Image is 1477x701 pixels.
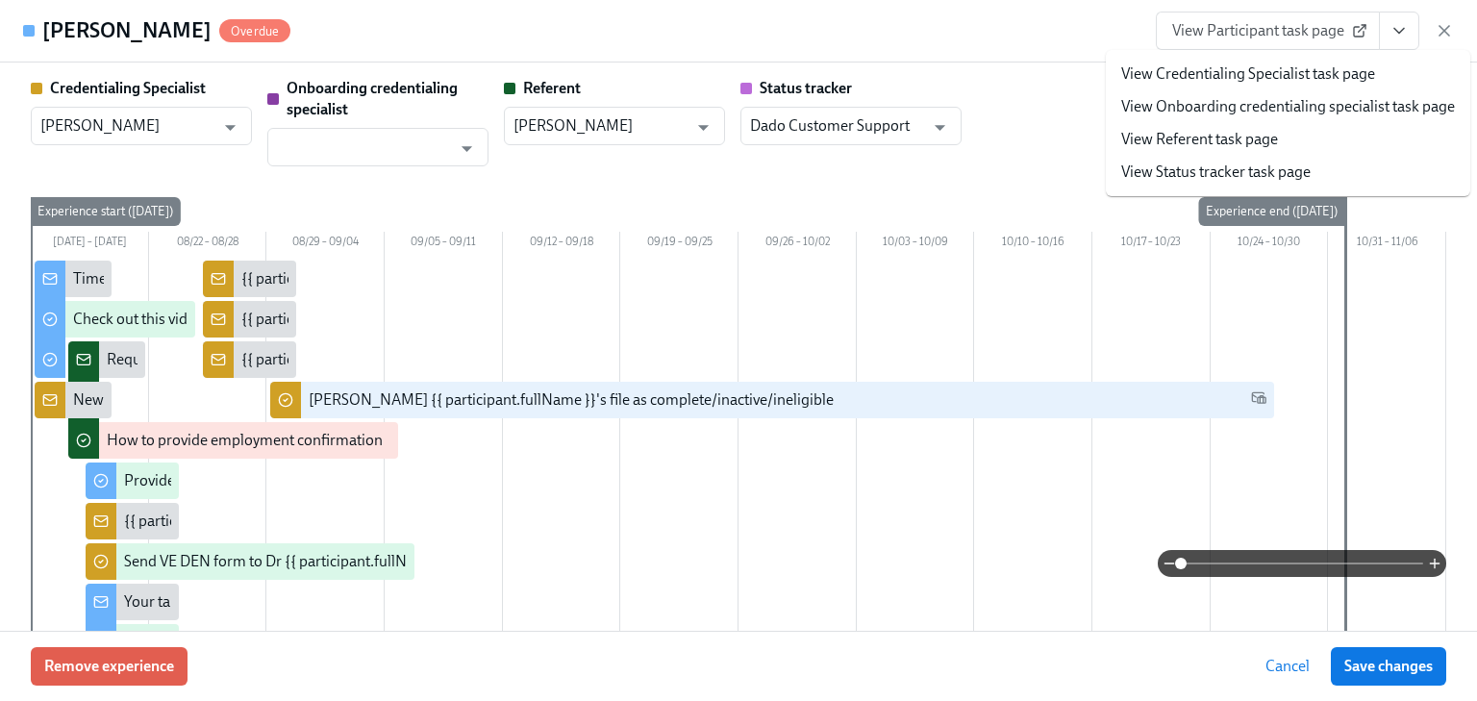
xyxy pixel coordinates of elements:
div: 09/05 – 09/11 [385,232,503,257]
button: Open [688,113,718,142]
div: 10/31 – 11/06 [1328,232,1446,257]
a: View Status tracker task page [1121,162,1311,183]
strong: Referent [523,79,581,97]
strong: Credentialing Specialist [50,79,206,97]
button: Remove experience [31,647,188,686]
div: 09/12 – 09/18 [503,232,621,257]
div: [PERSON_NAME] {{ participant.fullName }}'s file as complete/inactive/ineligible [309,389,834,411]
span: View Participant task page [1172,21,1364,40]
div: 09/26 – 10/02 [738,232,857,257]
div: Provide employment verification for 3 of the last 5 years [124,470,486,491]
div: How to provide employment confirmation [107,430,383,451]
div: 09/19 – 09/25 [620,232,738,257]
strong: Onboarding credentialing specialist [287,79,458,118]
strong: Status tracker [760,79,852,97]
div: Your tailored to-do list for [US_STATE] licensing process [124,591,487,613]
button: Cancel [1252,647,1323,686]
button: Open [452,134,482,163]
div: Experience start ([DATE]) [30,197,181,226]
button: Open [215,113,245,142]
div: {{ participant.fullName }} has uploaded a receipt for their JCDNE test scores [241,268,736,289]
div: New doctor enrolled in OCC licensure process: {{ participant.fullName }} [73,389,545,411]
span: Cancel [1265,657,1310,676]
div: 10/17 – 10/23 [1092,232,1211,257]
a: View Referent task page [1121,129,1278,150]
span: Remove experience [44,657,174,676]
div: [DATE] – [DATE] [31,232,149,257]
a: View Participant task page [1156,12,1380,50]
div: Experience end ([DATE]) [1198,197,1345,226]
span: Overdue [219,24,290,38]
div: 10/10 – 10/16 [974,232,1092,257]
button: Save changes [1331,647,1446,686]
h4: [PERSON_NAME] [42,16,212,45]
div: {{ participant.fullName }} has answered the questionnaire [124,511,501,532]
a: View Onboarding credentialing specialist task page [1121,96,1455,117]
div: 08/29 – 09/04 [266,232,385,257]
button: Open [925,113,955,142]
div: {{ participant.fullName }} has uploaded a receipt for their regional test scores [241,349,742,370]
a: View Credentialing Specialist task page [1121,63,1375,85]
div: 10/24 – 10/30 [1211,232,1329,257]
span: Save changes [1344,657,1433,676]
div: 08/22 – 08/28 [149,232,267,257]
div: Time to begin your [US_STATE] license application [73,268,400,289]
button: View task page [1379,12,1419,50]
div: Request for employment verification for Dr {{ participant.fullName }} [107,349,555,370]
div: {{ participant.fullName }} has uploaded their Third Party Authorization [241,309,701,330]
div: Check out this video to learn more about the OCC [73,309,394,330]
div: 10/03 – 10/09 [857,232,975,257]
span: Work Email [1251,389,1266,412]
